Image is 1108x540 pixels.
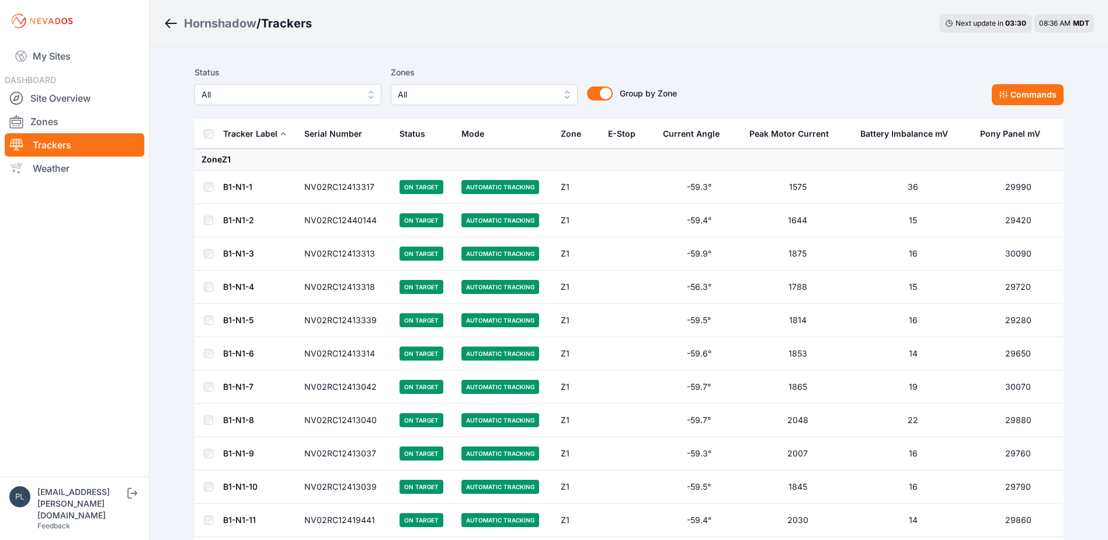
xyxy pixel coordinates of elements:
[400,347,443,361] span: On Target
[5,133,144,157] a: Trackers
[742,304,853,337] td: 1814
[398,88,554,102] span: All
[223,348,254,358] a: B1-N1-6
[400,513,443,527] span: On Target
[853,337,973,371] td: 14
[742,171,853,204] td: 1575
[656,437,742,470] td: -59.3°
[297,337,393,371] td: NV02RC12413314
[461,380,539,394] span: Automatic Tracking
[853,271,973,304] td: 15
[400,480,443,494] span: On Target
[742,237,853,271] td: 1875
[400,180,443,194] span: On Target
[554,271,601,304] td: Z1
[223,415,254,425] a: B1-N1-8
[400,413,443,427] span: On Target
[461,513,539,527] span: Automatic Tracking
[742,204,853,237] td: 1644
[256,15,261,32] span: /
[5,42,144,70] a: My Sites
[608,120,645,148] button: E-Stop
[980,128,1040,140] div: Pony Panel mV
[37,521,70,530] a: Feedback
[297,271,393,304] td: NV02RC12413318
[860,120,957,148] button: Battery Imbalance mV
[608,128,635,140] div: E-Stop
[400,313,443,327] span: On Target
[37,486,125,521] div: [EMAIL_ADDRESS][PERSON_NAME][DOMAIN_NAME]
[973,404,1063,437] td: 29880
[554,337,601,371] td: Z1
[973,437,1063,470] td: 29760
[853,171,973,204] td: 36
[297,504,393,537] td: NV02RC12419441
[656,337,742,371] td: -59.6°
[973,204,1063,237] td: 29420
[749,120,838,148] button: Peak Motor Current
[554,404,601,437] td: Z1
[461,413,539,427] span: Automatic Tracking
[554,204,601,237] td: Z1
[223,282,254,292] a: B1-N1-4
[5,86,144,110] a: Site Overview
[656,470,742,504] td: -59.5°
[194,149,1064,171] td: Zone Z1
[400,120,435,148] button: Status
[656,204,742,237] td: -59.4°
[973,171,1063,204] td: 29990
[620,88,677,98] span: Group by Zone
[656,237,742,271] td: -59.9°
[461,213,539,227] span: Automatic Tracking
[304,120,371,148] button: Serial Number
[992,84,1064,105] button: Commands
[554,304,601,337] td: Z1
[400,213,443,227] span: On Target
[297,204,393,237] td: NV02RC12440144
[554,470,601,504] td: Z1
[554,504,601,537] td: Z1
[223,382,253,392] a: B1-N1-7
[297,171,393,204] td: NV02RC12413317
[400,280,443,294] span: On Target
[1039,19,1071,27] span: 08:36 AM
[554,171,601,204] td: Z1
[561,128,581,140] div: Zone
[5,75,56,85] span: DASHBOARD
[461,446,539,461] span: Automatic Tracking
[853,371,973,404] td: 19
[853,404,973,437] td: 22
[663,120,729,148] button: Current Angle
[853,504,973,537] td: 14
[980,120,1050,148] button: Pony Panel mV
[223,448,254,458] a: B1-N1-9
[656,504,742,537] td: -59.4°
[742,504,853,537] td: 2030
[973,271,1063,304] td: 29720
[742,437,853,470] td: 2007
[461,128,484,140] div: Mode
[184,15,256,32] a: Hornshadow
[853,437,973,470] td: 16
[297,304,393,337] td: NV02RC12413339
[554,371,601,404] td: Z1
[223,315,253,325] a: B1-N1-5
[853,470,973,504] td: 16
[461,120,494,148] button: Mode
[223,120,287,148] button: Tracker Label
[297,404,393,437] td: NV02RC12413040
[742,371,853,404] td: 1865
[973,337,1063,371] td: 29650
[391,65,578,79] label: Zones
[1073,19,1089,27] span: MDT
[461,280,539,294] span: Automatic Tracking
[297,437,393,470] td: NV02RC12413037
[400,446,443,461] span: On Target
[202,88,358,102] span: All
[860,128,948,140] div: Battery Imbalance mV
[656,271,742,304] td: -56.3°
[656,404,742,437] td: -59.7°
[5,157,144,180] a: Weather
[853,237,973,271] td: 16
